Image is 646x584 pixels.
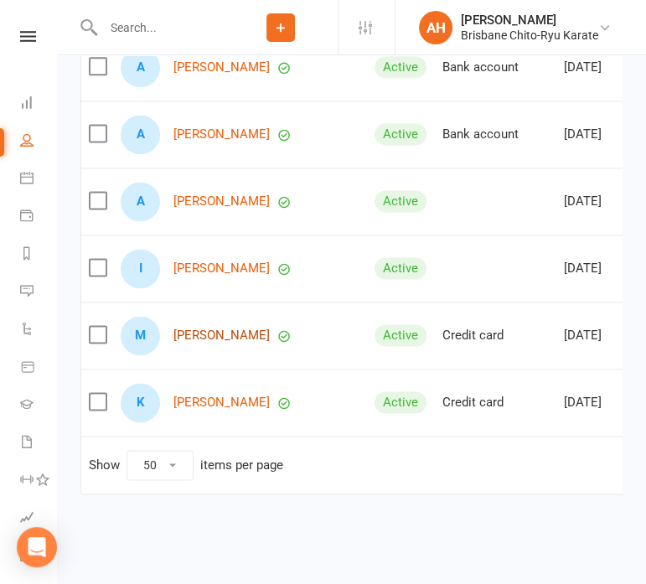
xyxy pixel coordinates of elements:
[173,127,270,142] a: [PERSON_NAME]
[121,115,160,154] div: Adrian
[375,391,426,413] div: Active
[442,328,549,343] div: Credit card
[173,328,270,343] a: [PERSON_NAME]
[20,349,58,387] a: Product Sales
[20,500,58,538] a: Assessments
[121,383,160,422] div: Katelyn
[17,527,57,567] div: Open Intercom Messenger
[375,190,426,212] div: Active
[200,458,283,473] div: items per page
[173,194,270,209] a: [PERSON_NAME]
[121,48,160,87] div: Anthea
[20,161,58,199] a: Calendar
[442,127,549,142] div: Bank account
[173,395,270,410] a: [PERSON_NAME]
[442,60,549,75] div: Bank account
[121,316,160,355] div: Markus
[20,236,58,274] a: Reports
[173,60,270,75] a: [PERSON_NAME]
[173,261,270,276] a: [PERSON_NAME]
[375,257,426,279] div: Active
[375,56,426,78] div: Active
[89,450,283,480] div: Show
[98,16,224,39] input: Search...
[121,249,160,288] div: Isla
[20,199,58,236] a: Payments
[121,182,160,221] div: Aislin
[375,324,426,346] div: Active
[20,123,58,161] a: People
[20,85,58,123] a: Dashboard
[461,28,598,43] div: Brisbane Chito-Ryu Karate
[442,395,549,410] div: Credit card
[419,11,452,44] div: AH
[375,123,426,145] div: Active
[461,13,598,28] div: [PERSON_NAME]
